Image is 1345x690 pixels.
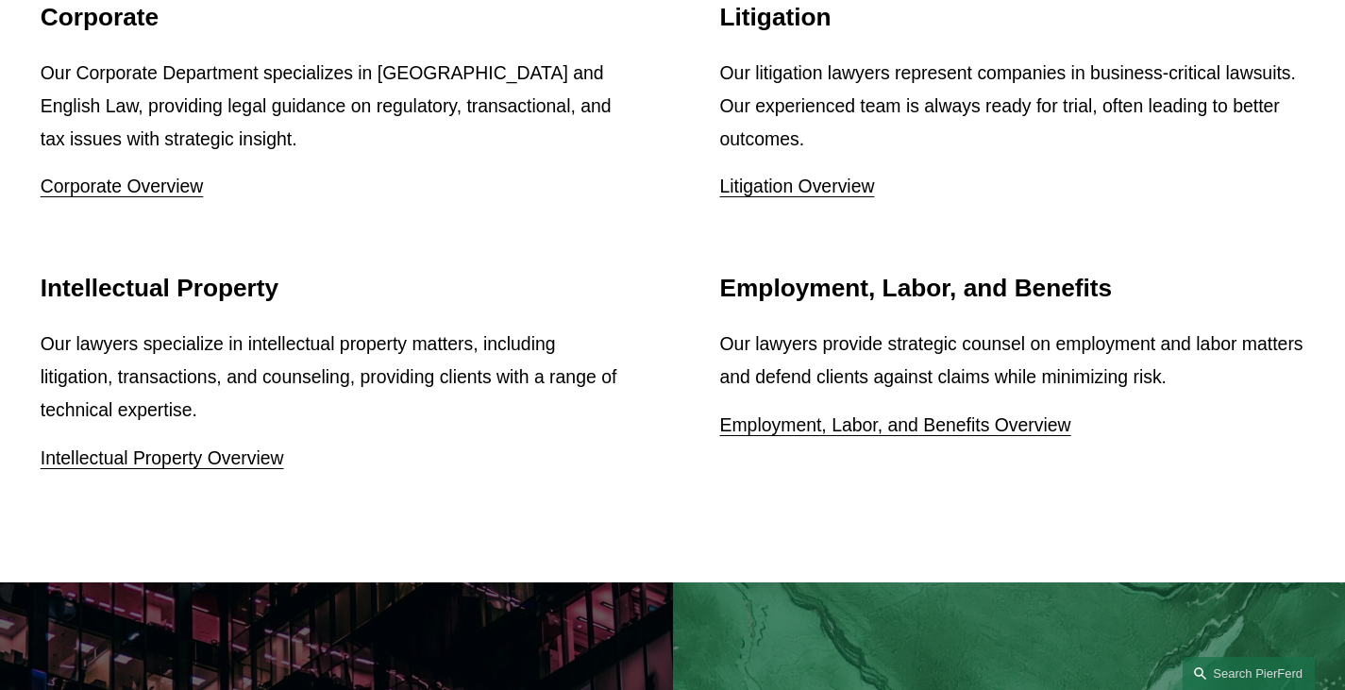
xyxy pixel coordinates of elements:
[720,57,1305,156] p: Our litigation lawyers represent companies in business-critical lawsuits. Our experienced team is...
[41,176,204,196] a: Corporate Overview
[720,3,1305,33] h2: Litigation
[720,414,1071,435] a: Employment, Labor, and Benefits Overview
[41,328,626,427] p: Our lawyers specialize in intellectual property matters, including litigation, transactions, and ...
[41,447,284,468] a: Intellectual Property Overview
[720,328,1305,394] p: Our lawyers provide strategic counsel on employment and labor matters and defend clients against ...
[41,274,626,304] h2: Intellectual Property
[41,57,626,156] p: Our Corporate Department specializes in [GEOGRAPHIC_DATA] and English Law, providing legal guidan...
[1183,657,1315,690] a: Search this site
[720,274,1305,304] h2: Employment, Labor, and Benefits
[720,176,875,196] a: Litigation Overview
[41,3,626,33] h2: Corporate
